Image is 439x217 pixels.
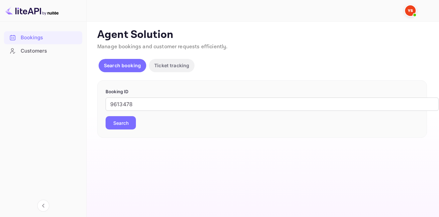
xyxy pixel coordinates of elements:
[97,28,427,42] p: Agent Solution
[4,45,82,58] div: Customers
[104,62,141,69] p: Search booking
[106,116,136,129] button: Search
[405,5,416,16] img: Yandex Support
[97,43,228,50] span: Manage bookings and customer requests efficiently.
[4,45,82,57] a: Customers
[106,98,439,111] input: Enter Booking ID (e.g., 63782194)
[154,62,189,69] p: Ticket tracking
[106,89,419,95] p: Booking ID
[21,34,79,42] div: Bookings
[21,47,79,55] div: Customers
[4,31,82,44] a: Bookings
[5,5,59,16] img: LiteAPI logo
[37,200,49,212] button: Collapse navigation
